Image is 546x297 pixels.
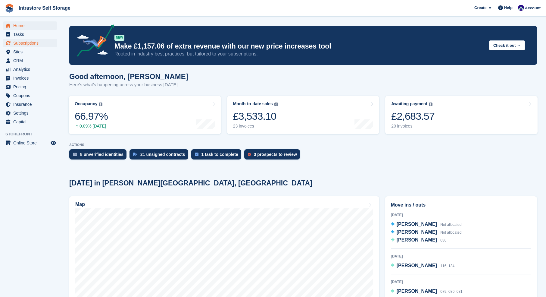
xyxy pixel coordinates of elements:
h2: [DATE] in [PERSON_NAME][GEOGRAPHIC_DATA], [GEOGRAPHIC_DATA] [69,179,312,187]
div: NEW [114,35,124,41]
a: Occupancy 66.97% 0.09% [DATE] [69,96,221,134]
img: task-75834270c22a3079a89374b754ae025e5fb1db73e45f91037f5363f120a921f8.svg [195,153,198,156]
span: 116, 134 [440,264,454,268]
a: Intrastore Self Storage [16,3,73,13]
a: menu [3,100,57,109]
span: Help [504,5,513,11]
img: icon-info-grey-7440780725fd019a000dd9b08b2336e03edf1995a4989e88bcd33f0948082b44.svg [274,103,278,106]
a: Awaiting payment £2,683.57 20 invoices [385,96,538,134]
span: Analytics [13,65,49,74]
span: Tasks [13,30,49,39]
span: 030 [440,238,446,242]
span: Not allocated [440,230,461,235]
a: 3 prospects to review [244,149,303,163]
a: menu [3,30,57,39]
h2: Map [75,202,85,207]
div: 21 unsigned contracts [140,152,185,157]
a: menu [3,48,57,56]
a: 1 task to complete [191,149,244,163]
span: [PERSON_NAME] [397,237,437,242]
a: Month-to-date sales £3,533.10 23 invoices [227,96,379,134]
span: Account [525,5,541,11]
img: icon-info-grey-7440780725fd019a000dd9b08b2336e03edf1995a4989e88bcd33f0948082b44.svg [99,103,102,106]
span: Invoices [13,74,49,82]
div: £3,533.10 [233,110,278,122]
span: Settings [13,109,49,117]
div: Month-to-date sales [233,101,273,106]
h1: Good afternoon, [PERSON_NAME] [69,72,188,81]
a: [PERSON_NAME] 030 [391,236,447,244]
span: [PERSON_NAME] [397,289,437,294]
img: Mathew Tremewan [518,5,524,11]
button: Check it out → [489,40,525,50]
div: Awaiting payment [391,101,427,106]
img: prospect-51fa495bee0391a8d652442698ab0144808aea92771e9ea1ae160a38d050c398.svg [248,153,251,156]
span: [PERSON_NAME] [397,229,437,235]
span: Create [474,5,486,11]
div: [DATE] [391,254,531,259]
span: 079, 080, 081 [440,289,462,294]
a: menu [3,39,57,47]
span: Storefront [5,131,60,137]
div: £2,683.57 [391,110,435,122]
div: 23 invoices [233,124,278,129]
div: 0.09% [DATE] [75,124,108,129]
div: 1 task to complete [201,152,238,157]
p: Rooted in industry best practices, but tailored to your subscriptions. [114,51,484,57]
span: Online Store [13,139,49,147]
a: menu [3,83,57,91]
span: [PERSON_NAME] [397,263,437,268]
a: menu [3,91,57,100]
a: Preview store [50,139,57,147]
a: 8 unverified identities [69,149,129,163]
span: Capital [13,118,49,126]
img: verify_identity-adf6edd0f0f0b5bbfe63781bf79b02c33cf7c696d77639b501bdc392416b5a36.svg [73,153,77,156]
span: Coupons [13,91,49,100]
span: Home [13,21,49,30]
a: menu [3,118,57,126]
span: Insurance [13,100,49,109]
img: contract_signature_icon-13c848040528278c33f63329250d36e43548de30e8caae1d1a13099fd9432cc5.svg [133,153,137,156]
img: price-adjustments-announcement-icon-8257ccfd72463d97f412b2fc003d46551f7dbcb40ab6d574587a9cd5c0d94... [72,24,114,59]
img: icon-info-grey-7440780725fd019a000dd9b08b2336e03edf1995a4989e88bcd33f0948082b44.svg [429,103,432,106]
div: 8 unverified identities [80,152,123,157]
a: menu [3,65,57,74]
img: stora-icon-8386f47178a22dfd0bd8f6a31ec36ba5ce8667c1dd55bd0f319d3a0aa187defe.svg [5,4,14,13]
a: menu [3,74,57,82]
span: Not allocated [440,223,461,227]
p: Make £1,157.06 of extra revenue with our new price increases tool [114,42,484,51]
h2: Move ins / outs [391,201,531,209]
div: [DATE] [391,279,531,285]
a: menu [3,139,57,147]
div: [DATE] [391,212,531,218]
a: menu [3,109,57,117]
div: 20 invoices [391,124,435,129]
a: [PERSON_NAME] 079, 080, 081 [391,288,463,295]
span: Subscriptions [13,39,49,47]
span: CRM [13,56,49,65]
a: [PERSON_NAME] Not allocated [391,229,462,236]
a: [PERSON_NAME] Not allocated [391,221,462,229]
span: Pricing [13,83,49,91]
span: Sites [13,48,49,56]
p: ACTIONS [69,143,537,147]
span: [PERSON_NAME] [397,222,437,227]
div: 3 prospects to review [254,152,297,157]
div: Occupancy [75,101,97,106]
a: menu [3,21,57,30]
a: menu [3,56,57,65]
p: Here's what's happening across your business [DATE] [69,81,188,88]
div: 66.97% [75,110,108,122]
a: [PERSON_NAME] 116, 134 [391,262,454,270]
a: 21 unsigned contracts [129,149,191,163]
